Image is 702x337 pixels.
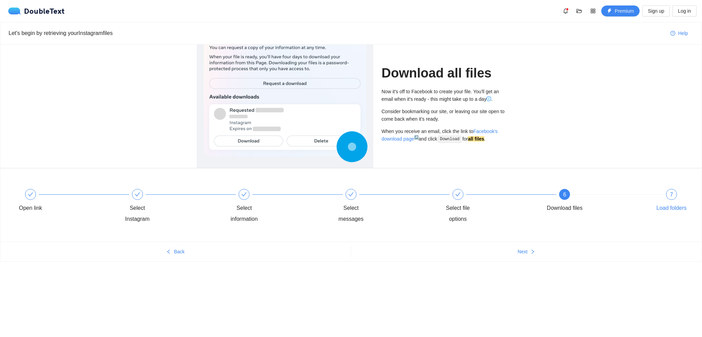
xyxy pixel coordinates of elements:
[351,246,702,257] button: Nextright
[331,203,371,225] div: Select messages
[414,135,419,139] sup: ↗
[224,203,264,225] div: Select information
[673,5,697,16] button: Log in
[382,129,498,142] a: Facebook's download page↗
[530,249,535,255] span: right
[545,189,652,214] div: 6Download files
[601,5,640,16] button: thunderboltPremium
[574,8,584,14] span: folder-open
[563,192,566,197] span: 6
[518,248,528,255] span: Next
[8,8,65,14] div: DoubleText
[607,9,612,14] span: thunderbolt
[670,31,675,36] span: question-circle
[560,5,571,16] button: bell
[670,192,673,197] span: 7
[678,29,688,37] span: Help
[8,8,65,14] a: logoDoubleText
[8,8,24,14] img: logo
[331,189,438,225] div: Select messages
[28,192,33,197] span: check
[560,8,571,14] span: bell
[665,28,693,39] button: question-circleHelp
[652,189,691,214] div: 7Load folders
[615,7,634,15] span: Premium
[642,5,669,16] button: Sign up
[678,7,691,15] span: Log in
[382,65,505,81] h1: Download all files
[166,249,171,255] span: left
[118,189,225,225] div: Select Instagram
[241,192,247,197] span: check
[348,192,354,197] span: check
[588,5,598,16] button: appstore
[656,203,687,214] div: Load folders
[382,128,505,143] div: When you receive an email, click the link to and click for .
[382,88,505,103] div: Now it's off to Facebook to create your file. You'll get an email when it's ready - this might ta...
[174,248,184,255] span: Back
[438,189,545,225] div: Select file options
[455,192,461,197] span: check
[648,7,664,15] span: Sign up
[19,203,42,214] div: Open link
[547,203,582,214] div: Download files
[118,203,157,225] div: Select Instagram
[224,189,331,225] div: Select information
[9,29,665,37] div: Let's begin by retrieving your Instagram files
[438,203,478,225] div: Select file options
[438,136,462,143] code: Download
[135,192,140,197] span: check
[588,8,598,14] span: appstore
[382,108,505,123] div: Consider bookmarking our site, or leaving our site open to come back when it's ready.
[0,246,351,257] button: leftBack
[486,96,491,101] span: info-circle
[574,5,585,16] button: folder-open
[468,136,484,142] strong: all files
[11,189,118,214] div: Open link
